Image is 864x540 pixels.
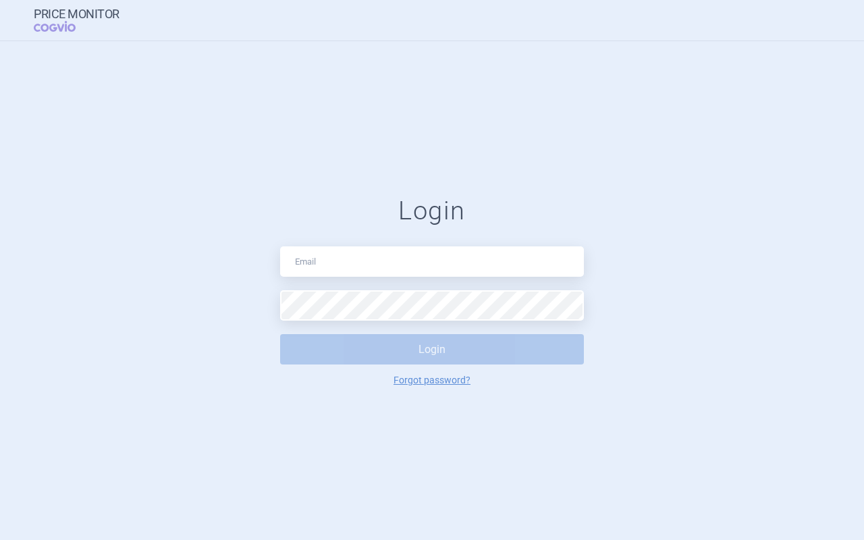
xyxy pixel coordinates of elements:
a: Forgot password? [394,375,470,385]
input: Email [280,246,584,277]
strong: Price Monitor [34,7,119,21]
button: Login [280,334,584,364]
a: Price MonitorCOGVIO [34,7,119,33]
span: COGVIO [34,21,94,32]
h1: Login [280,196,584,227]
